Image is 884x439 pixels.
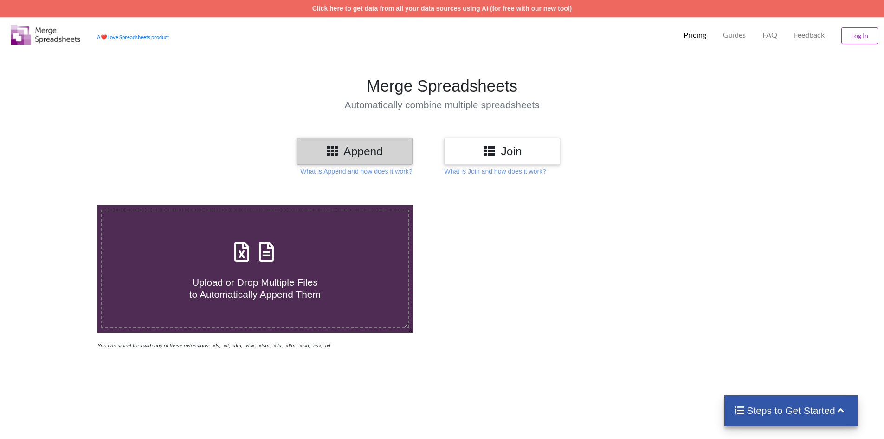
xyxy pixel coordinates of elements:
span: Upload or Drop Multiple Files to Automatically Append Them [189,277,321,299]
i: You can select files with any of these extensions: .xls, .xlt, .xlm, .xlsx, .xlsm, .xltx, .xltm, ... [97,343,330,348]
span: heart [101,34,107,40]
p: What is Append and how does it work? [300,167,412,176]
p: What is Join and how does it work? [444,167,546,176]
h4: Steps to Get Started [734,405,848,416]
img: Logo.png [11,25,80,45]
span: Feedback [794,31,825,39]
h3: Append [303,144,406,158]
p: FAQ [762,30,777,40]
p: Guides [723,30,746,40]
a: Click here to get data from all your data sources using AI (for free with our new tool) [312,5,572,12]
p: Pricing [684,30,706,40]
a: AheartLove Spreadsheets product [97,34,169,40]
button: Log In [841,27,878,44]
h3: Join [451,144,553,158]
